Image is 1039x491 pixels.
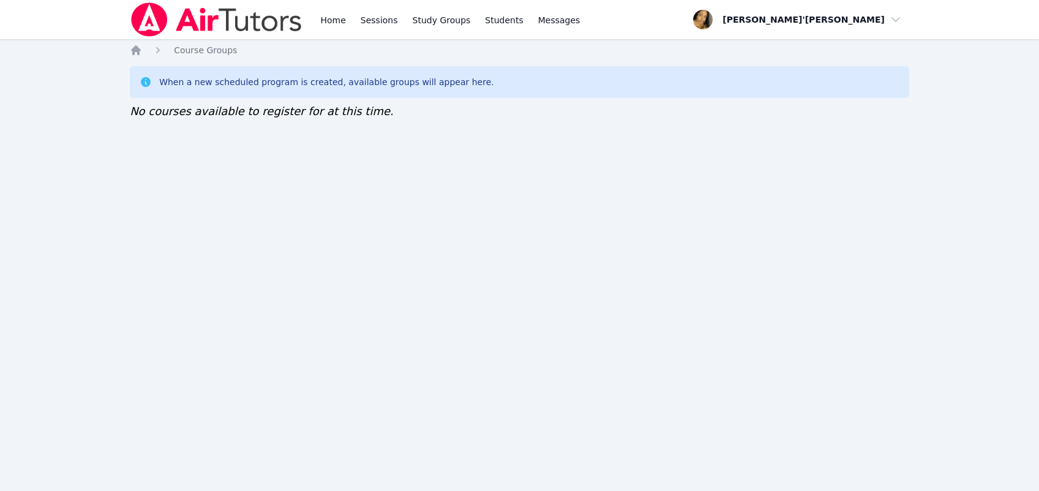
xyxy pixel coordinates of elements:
[538,14,580,26] span: Messages
[130,105,394,118] span: No courses available to register for at this time.
[130,2,303,37] img: Air Tutors
[159,76,494,88] div: When a new scheduled program is created, available groups will appear here.
[174,44,237,56] a: Course Groups
[174,45,237,55] span: Course Groups
[130,44,909,56] nav: Breadcrumb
